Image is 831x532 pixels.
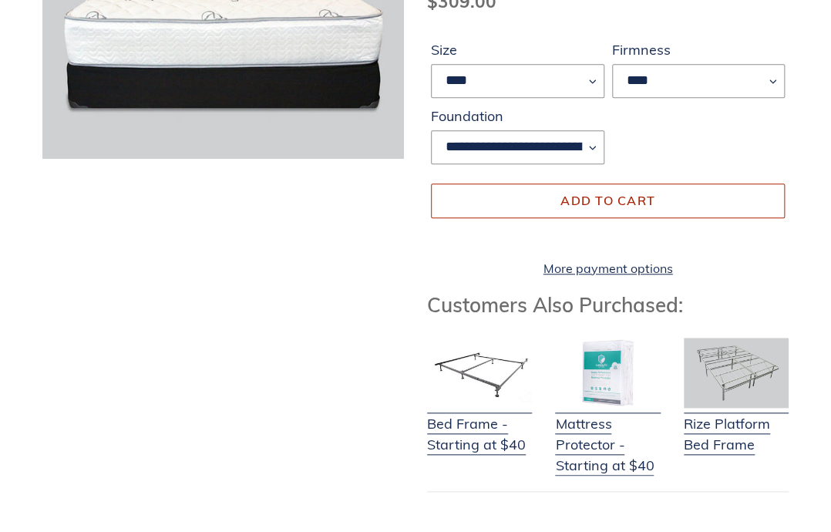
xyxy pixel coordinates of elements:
a: More payment options [431,259,785,278]
span: Add to cart [560,193,655,208]
a: Mattress Protector - Starting at $40 [555,394,660,476]
a: Bed Frame - Starting at $40 [427,394,532,455]
img: Adjustable Base [684,338,789,408]
a: Rize Platform Bed Frame [684,394,789,455]
button: Add to cart [431,184,785,217]
img: Mattress Protector [555,338,660,408]
h3: Customers Also Purchased: [427,293,789,317]
label: Size [431,39,604,60]
label: Firmness [612,39,786,60]
label: Foundation [431,106,604,126]
img: Bed Frame [427,338,532,408]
